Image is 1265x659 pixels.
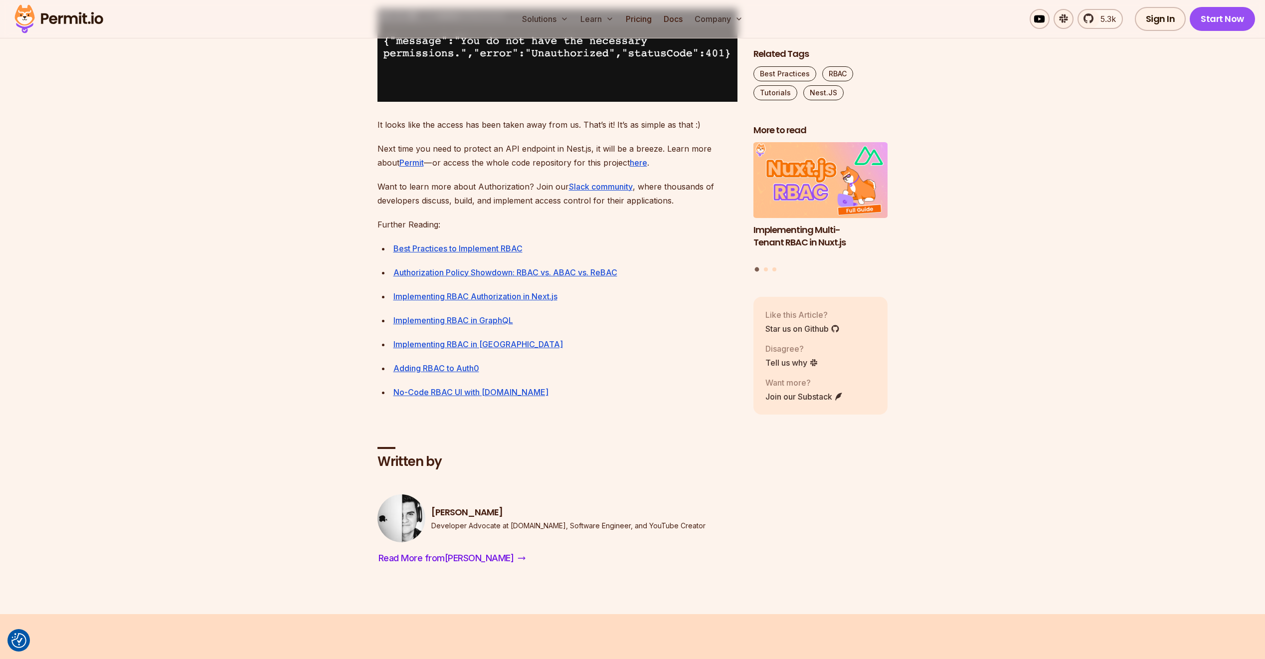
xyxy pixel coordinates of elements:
[822,66,853,81] a: RBAC
[377,142,737,170] p: Next time you need to protect an API endpoint in Nest.js, it will be a breeze. Learn more about —...
[10,2,108,36] img: Permit logo
[377,180,737,208] p: Want to learn more about Authorization? Join our , where thousands of developers discuss, build, ...
[755,267,759,272] button: Go to slide 1
[765,391,843,403] a: Join our Substack
[765,343,818,355] p: Disagree?
[765,309,840,321] p: Like this Article?
[753,224,888,249] h3: Implementing Multi-Tenant RBAC in Nuxt.js
[753,124,888,137] h2: More to read
[393,291,557,301] a: Implementing RBAC Authorization in Next.js
[772,267,776,271] button: Go to slide 3
[630,158,647,168] a: here
[753,143,888,219] img: Implementing Multi-Tenant RBAC in Nuxt.js
[377,118,737,132] p: It looks like the access has been taken away from us. That’s it! It’s as simple as that :)
[691,9,747,29] button: Company
[393,243,523,253] a: Best Practices to Implement RBAC
[576,9,618,29] button: Learn
[753,143,888,273] div: Posts
[377,218,737,231] p: ⁠Further Reading:
[660,9,687,29] a: Docs
[765,323,840,335] a: Star us on Github
[377,494,425,542] img: Filip Grebowski
[753,85,797,100] a: Tutorials
[377,8,737,101] img: nest-21.png
[393,315,513,325] a: Implementing RBAC in GraphQL
[393,363,479,373] a: Adding RBAC to Auth0
[11,633,26,648] img: Revisit consent button
[377,550,527,566] a: Read More from[PERSON_NAME]
[753,48,888,60] h2: Related Tags
[518,9,572,29] button: Solutions
[753,66,816,81] a: Best Practices
[431,521,706,531] p: Developer Advocate at [DOMAIN_NAME], Software Engineer, and YouTube Creator
[378,551,514,565] span: Read More from [PERSON_NAME]
[803,85,844,100] a: Nest.JS
[1135,7,1186,31] a: Sign In
[1078,9,1123,29] a: 5.3k
[393,339,563,349] a: Implementing RBAC in [GEOGRAPHIC_DATA]
[765,377,843,389] p: Want more?
[377,453,737,471] h2: Written by
[569,182,633,192] a: Slack community
[11,633,26,648] button: Consent Preferences
[393,387,548,397] a: No-Code RBAC UI with [DOMAIN_NAME]
[393,267,617,277] a: Authorization Policy Showdown: RBAC vs. ABAC vs. ReBAC
[753,143,888,261] li: 1 of 3
[431,506,706,519] h3: [PERSON_NAME]
[764,267,768,271] button: Go to slide 2
[1190,7,1255,31] a: Start Now
[765,357,818,369] a: Tell us why
[393,241,737,255] p: ⁠
[1094,13,1116,25] span: 5.3k
[622,9,656,29] a: Pricing
[399,158,424,168] a: Permit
